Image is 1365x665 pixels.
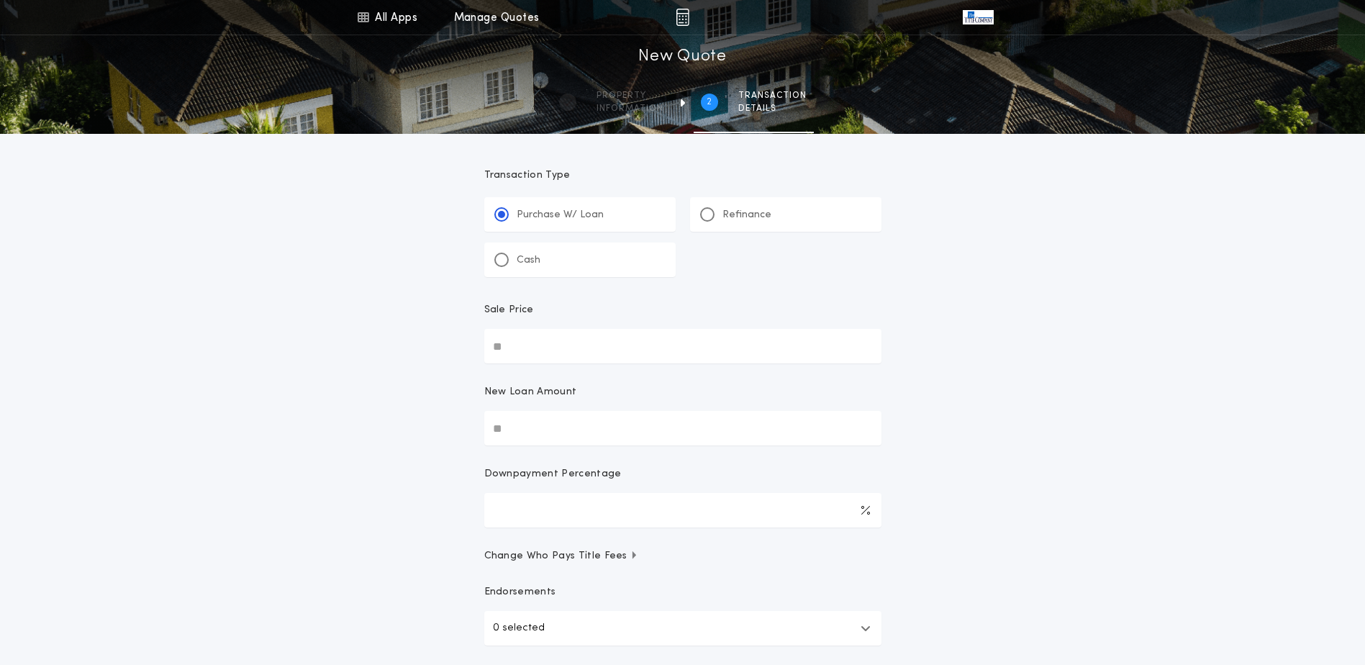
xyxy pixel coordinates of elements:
span: Change Who Pays Title Fees [484,549,639,564]
p: Endorsements [484,585,881,600]
h1: New Quote [638,45,726,68]
p: Purchase W/ Loan [517,208,604,222]
span: information [597,103,663,114]
h2: 2 [707,96,712,108]
span: Transaction [738,90,807,101]
input: Downpayment Percentage [484,493,881,528]
button: 0 selected [484,611,881,646]
p: Downpayment Percentage [484,467,622,481]
input: New Loan Amount [484,411,881,445]
p: New Loan Amount [484,385,577,399]
img: vs-icon [963,10,993,24]
span: Property [597,90,663,101]
p: Sale Price [484,303,534,317]
p: Cash [517,253,540,268]
button: Change Who Pays Title Fees [484,549,881,564]
img: img [676,9,689,26]
p: 0 selected [493,620,545,637]
span: details [738,103,807,114]
p: Refinance [722,208,771,222]
input: Sale Price [484,329,881,363]
p: Transaction Type [484,168,881,183]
